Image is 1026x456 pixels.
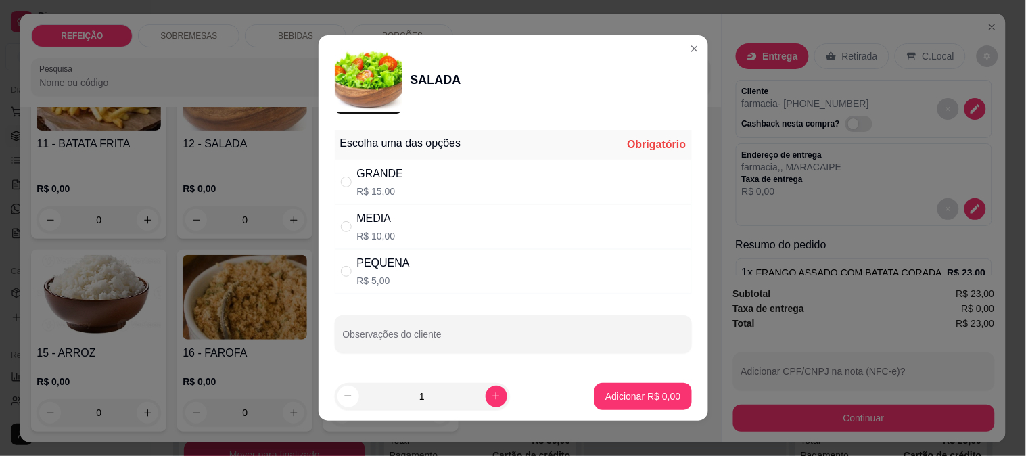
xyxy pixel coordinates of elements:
[340,135,461,152] div: Escolha uma das opções
[335,46,402,114] img: product-image
[627,137,686,153] div: Obrigatório
[337,386,359,407] button: decrease-product-quantity
[357,255,410,271] div: PEQUENA
[357,166,403,182] div: GRANDE
[486,386,507,407] button: increase-product-quantity
[357,210,396,227] div: MEDIA
[357,274,410,288] p: R$ 5,00
[357,185,403,198] p: R$ 15,00
[343,333,684,346] input: Observações do cliente
[594,383,691,410] button: Adicionar R$ 0,00
[357,229,396,243] p: R$ 10,00
[684,38,705,60] button: Close
[411,70,461,89] div: SALADA
[605,390,680,403] p: Adicionar R$ 0,00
